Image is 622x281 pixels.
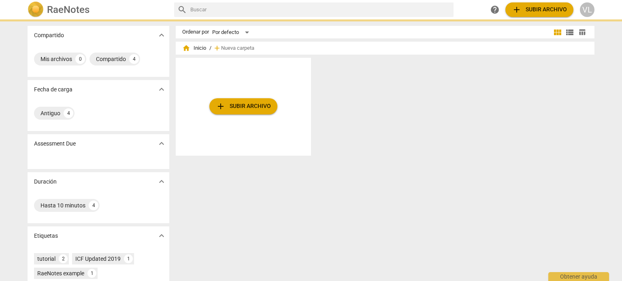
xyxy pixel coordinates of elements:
span: Subir archivo [216,101,271,111]
span: Nueva carpeta [221,45,254,51]
div: RaeNotes example [37,269,84,277]
div: 2 [59,254,68,263]
h2: RaeNotes [47,4,89,15]
button: Mostrar más [155,137,168,150]
span: expand_more [157,30,166,40]
button: Mostrar más [155,175,168,188]
button: Subir [209,98,277,114]
div: 1 [87,269,96,278]
div: Por defecto [212,26,252,39]
p: Etiquetas [34,232,58,240]
span: view_list [565,27,575,37]
button: Mostrar más [155,83,168,95]
span: expand_more [157,139,166,148]
span: expand_more [157,177,166,186]
div: 1 [124,254,133,263]
div: 0 [75,54,85,64]
span: help [490,5,500,15]
div: 4 [64,108,73,118]
span: / [209,45,211,51]
button: Mostrar más [155,29,168,41]
div: Antiguo [40,109,60,117]
span: home [182,44,190,52]
a: Obtener ayuda [488,2,502,17]
a: LogoRaeNotes [28,2,168,18]
button: VL [580,2,594,17]
p: Duración [34,177,57,186]
span: add [512,5,522,15]
div: 4 [89,201,98,210]
input: Buscar [190,3,450,16]
img: Logo [28,2,44,18]
span: add [213,44,221,52]
span: Subir archivo [512,5,567,15]
button: Subir [505,2,573,17]
div: Hasta 10 minutos [40,201,85,209]
div: tutorial [37,255,55,263]
div: Ordenar por [182,29,209,35]
span: expand_more [157,85,166,94]
span: search [177,5,187,15]
span: expand_more [157,231,166,241]
button: Cuadrícula [552,26,564,38]
span: Inicio [182,44,206,52]
span: table_chart [578,28,586,36]
p: Assessment Due [34,139,76,148]
button: Tabla [576,26,588,38]
span: view_module [553,27,562,37]
div: Obtener ayuda [548,272,609,281]
button: Mostrar más [155,230,168,242]
div: ICF Updated 2019 [75,255,121,263]
div: Mis archivos [40,55,72,63]
span: add [216,101,226,111]
div: 4 [129,54,139,64]
p: Compartido [34,31,64,40]
button: Lista [564,26,576,38]
p: Fecha de carga [34,85,72,94]
div: Compartido [96,55,126,63]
